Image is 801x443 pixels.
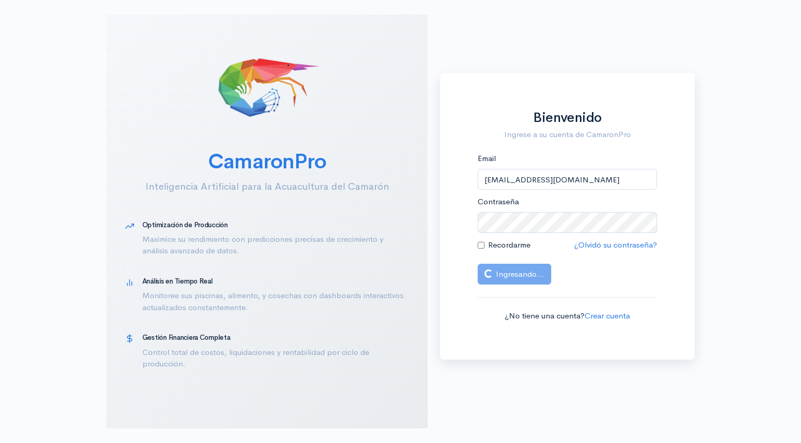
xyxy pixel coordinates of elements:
[478,264,551,285] button: Ingresando...
[585,311,630,321] a: Crear cuenta
[478,196,519,208] label: Contraseña
[142,278,409,285] h5: Análisis en Tiempo Real
[142,334,409,341] h5: Gestión Financiera Completa
[142,347,409,370] p: Control total de costos, liquidaciones y rentabilidad por ciclo de producción.
[142,290,409,313] p: Monitoree sus piscinas, alimento, y cosechas con dashboards interactivos actualizados constanteme...
[488,239,530,251] label: Recordarme
[215,33,319,138] img: CamaronPro Logo
[478,110,657,126] h1: Bienvenido
[125,179,409,194] p: Inteligencia Artificial para la Acuacultura del Camarón
[478,310,657,322] p: ¿No tiene una cuenta?
[478,153,496,165] label: Email
[478,169,657,190] input: nombre@ejemplo.com
[574,240,657,250] a: ¿Olvidó su contraseña?
[125,150,409,173] h2: CamaronPro
[478,129,657,141] p: Ingrese a su cuenta de CamaronPro
[142,233,409,257] p: Maximice su rendimiento con predicciones precisas de crecimiento y análisis avanzado de datos.
[142,221,409,229] h5: Optimización de Producción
